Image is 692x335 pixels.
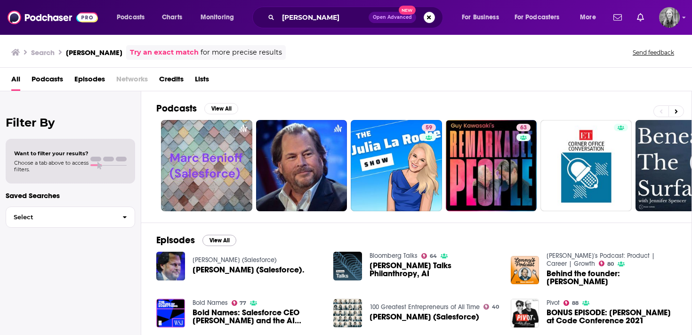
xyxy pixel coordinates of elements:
[446,120,537,211] a: 63
[516,124,531,131] a: 63
[156,252,185,280] img: Marc Benioff (Salesforce).
[373,15,412,20] span: Open Advanced
[508,10,573,25] button: open menu
[455,10,511,25] button: open menu
[610,9,626,25] a: Show notifications dropdown
[659,7,680,28] span: Logged in as KatMcMahon
[201,11,234,24] span: Monitoring
[580,11,596,24] span: More
[193,309,322,325] span: Bold Names: Salesforce CEO [PERSON_NAME] and the AI ‘Fantasy Land’
[333,252,362,280] img: Marc Benioff Talks Philanthropy, AI
[659,7,680,28] img: User Profile
[156,103,197,114] h2: Podcasts
[74,72,105,91] a: Episodes
[156,234,195,246] h2: Episodes
[370,313,479,321] a: Marc Benioff (Salesforce)
[6,214,115,220] span: Select
[483,304,499,310] a: 40
[547,270,676,286] span: Behind the founder: [PERSON_NAME]
[232,300,247,306] a: 77
[426,123,432,133] span: 59
[261,7,452,28] div: Search podcasts, credits, & more...
[399,6,416,15] span: New
[130,47,199,58] a: Try an exact match
[547,309,676,325] span: BONUS EPISODE: [PERSON_NAME] at Code Conference 2021
[633,9,648,25] a: Show notifications dropdown
[572,301,579,305] span: 88
[6,116,135,129] h2: Filter By
[116,72,148,91] span: Networks
[195,72,209,91] a: Lists
[370,313,479,321] span: [PERSON_NAME] (Salesforce)
[370,262,499,278] a: Marc Benioff Talks Philanthropy, AI
[156,299,185,327] img: Bold Names: Salesforce CEO Marc Benioff and the AI ‘Fantasy Land’
[430,254,437,258] span: 64
[511,256,539,285] img: Behind the founder: Marc Benioff
[204,103,238,114] button: View All
[6,191,135,200] p: Saved Searches
[193,309,322,325] a: Bold Names: Salesforce CEO Marc Benioff and the AI ‘Fantasy Land’
[194,10,246,25] button: open menu
[11,72,20,91] a: All
[607,262,614,266] span: 80
[32,72,63,91] a: Podcasts
[659,7,680,28] button: Show profile menu
[156,10,188,25] a: Charts
[573,10,608,25] button: open menu
[563,300,579,306] a: 88
[351,120,442,211] a: 59
[520,123,527,133] span: 63
[8,8,98,26] img: Podchaser - Follow, Share and Rate Podcasts
[66,48,122,57] h3: [PERSON_NAME]
[547,299,560,307] a: Pivot
[278,10,369,25] input: Search podcasts, credits, & more...
[515,11,560,24] span: For Podcasters
[511,299,539,327] img: BONUS EPISODE: Marc Benioff at Code Conference 2021
[492,305,499,309] span: 40
[422,124,436,131] a: 59
[370,303,480,311] a: 100 Greatest Entrepreneurs of All Time
[110,10,157,25] button: open menu
[333,299,362,327] img: Marc Benioff (Salesforce)
[156,103,238,114] a: PodcastsView All
[162,11,182,24] span: Charts
[599,261,614,266] a: 80
[370,252,418,260] a: Bloomberg Talks
[193,256,277,264] a: Marc Benioff (Salesforce)
[202,235,236,246] button: View All
[547,270,676,286] a: Behind the founder: Marc Benioff
[421,253,437,259] a: 64
[156,234,236,246] a: EpisodesView All
[159,72,184,91] a: Credits
[630,48,677,56] button: Send feedback
[117,11,145,24] span: Podcasts
[6,207,135,228] button: Select
[193,266,305,274] span: [PERSON_NAME] (Salesforce).
[369,12,416,23] button: Open AdvancedNew
[370,262,499,278] span: [PERSON_NAME] Talks Philanthropy, AI
[14,160,89,173] span: Choose a tab above to access filters.
[547,252,655,268] a: Lenny's Podcast: Product | Career | Growth
[193,299,228,307] a: Bold Names
[240,301,246,305] span: 77
[14,150,89,157] span: Want to filter your results?
[547,309,676,325] a: BONUS EPISODE: Marc Benioff at Code Conference 2021
[201,47,282,58] span: for more precise results
[31,48,55,57] h3: Search
[462,11,499,24] span: For Business
[193,266,305,274] a: Marc Benioff (Salesforce).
